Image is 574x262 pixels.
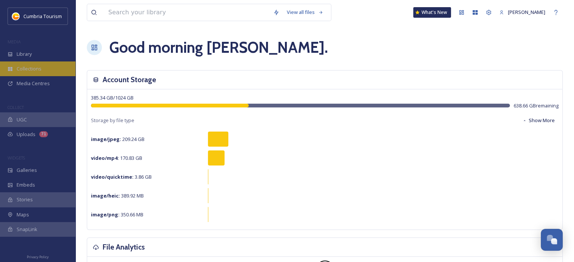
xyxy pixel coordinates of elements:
span: Library [17,51,32,58]
span: Uploads [17,131,35,138]
button: Show More [519,113,559,128]
a: Privacy Policy [27,252,49,261]
h3: File Analytics [103,242,145,253]
span: 209.24 GB [91,136,145,142]
a: What's New [413,7,451,18]
span: 350.66 MB [91,211,143,218]
span: Stories [17,196,33,203]
strong: video/quicktime : [91,173,134,180]
h3: Account Storage [103,74,156,85]
span: 389.92 MB [91,192,144,199]
a: [PERSON_NAME] [496,5,549,20]
span: Collections [17,65,42,72]
strong: image/heic : [91,192,120,199]
span: 3.86 GB [91,173,152,180]
strong: image/jpeg : [91,136,121,142]
span: COLLECT [8,104,24,110]
button: Open Chat [541,229,563,251]
input: Search your library [105,4,269,21]
h1: Good morning [PERSON_NAME] . [109,36,328,59]
span: UGC [17,116,27,123]
span: Galleries [17,167,37,174]
span: 170.83 GB [91,155,142,161]
strong: video/mp4 : [91,155,119,161]
div: 71 [39,131,48,137]
span: Privacy Policy [27,254,49,259]
span: WIDGETS [8,155,25,161]
span: SnapLink [17,226,37,233]
strong: image/png : [91,211,120,218]
span: MEDIA [8,39,21,44]
img: images.jpg [12,12,20,20]
span: Storage by file type [91,117,134,124]
span: Embeds [17,181,35,188]
span: Cumbria Tourism [23,13,62,20]
a: View all files [283,5,327,20]
span: 385.34 GB / 1024 GB [91,94,134,101]
span: Media Centres [17,80,50,87]
span: [PERSON_NAME] [508,9,545,15]
span: Maps [17,211,29,218]
span: 638.66 GB remaining [514,102,559,109]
